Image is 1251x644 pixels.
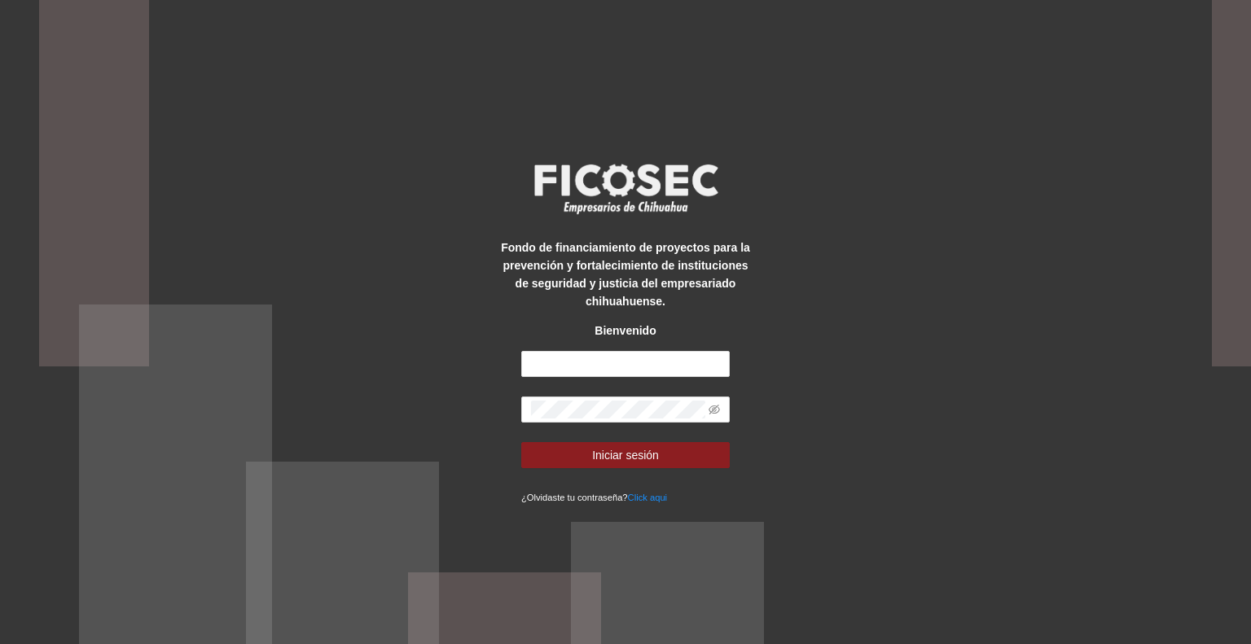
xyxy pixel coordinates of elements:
img: logo [524,159,727,219]
strong: Bienvenido [595,324,656,337]
span: eye-invisible [709,404,720,415]
a: Click aqui [628,493,668,502]
strong: Fondo de financiamiento de proyectos para la prevención y fortalecimiento de instituciones de seg... [501,241,750,308]
span: Iniciar sesión [592,446,659,464]
button: Iniciar sesión [521,442,730,468]
small: ¿Olvidaste tu contraseña? [521,493,667,502]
